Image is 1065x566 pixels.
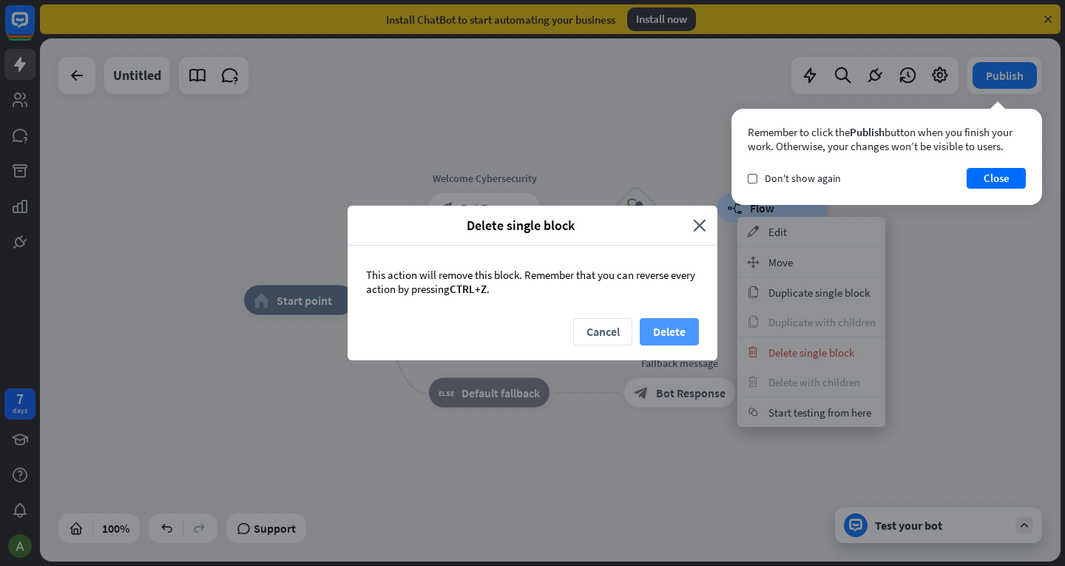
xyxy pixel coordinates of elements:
[450,282,487,296] span: CTRL+Z
[850,125,885,139] span: Publish
[748,125,1026,153] div: Remember to click the button when you finish your work. Otherwise, your changes won’t be visible ...
[348,246,717,318] div: This action will remove this block. Remember that you can reverse every action by pressing .
[640,318,699,346] button: Delete
[765,172,841,185] span: Don't show again
[12,6,56,50] button: Open LiveChat chat widget
[967,168,1026,189] button: Close
[359,217,682,234] span: Delete single block
[573,318,632,346] button: Cancel
[693,217,706,234] i: close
